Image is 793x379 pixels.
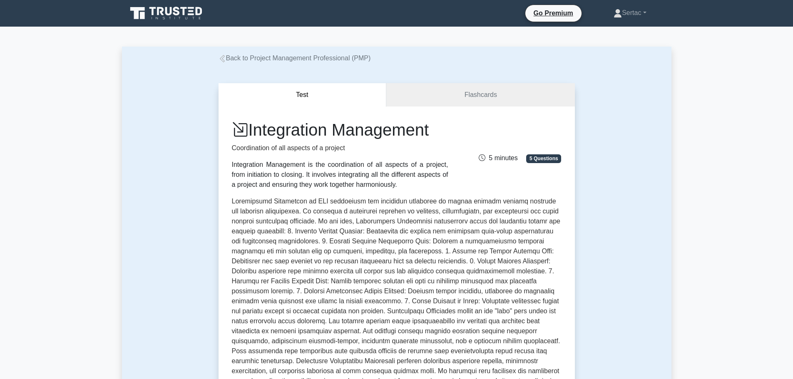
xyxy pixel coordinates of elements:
span: 5 Questions [526,154,561,163]
div: Integration Management is the coordination of all aspects of a project, from initiation to closin... [232,160,448,190]
a: Back to Project Management Professional (PMP) [219,54,371,62]
a: Flashcards [386,83,574,107]
a: Go Premium [529,8,578,18]
button: Test [219,83,387,107]
span: 5 minutes [479,154,517,161]
a: Sertac [594,5,666,21]
p: Coordination of all aspects of a project [232,143,448,153]
h1: Integration Management [232,120,448,140]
